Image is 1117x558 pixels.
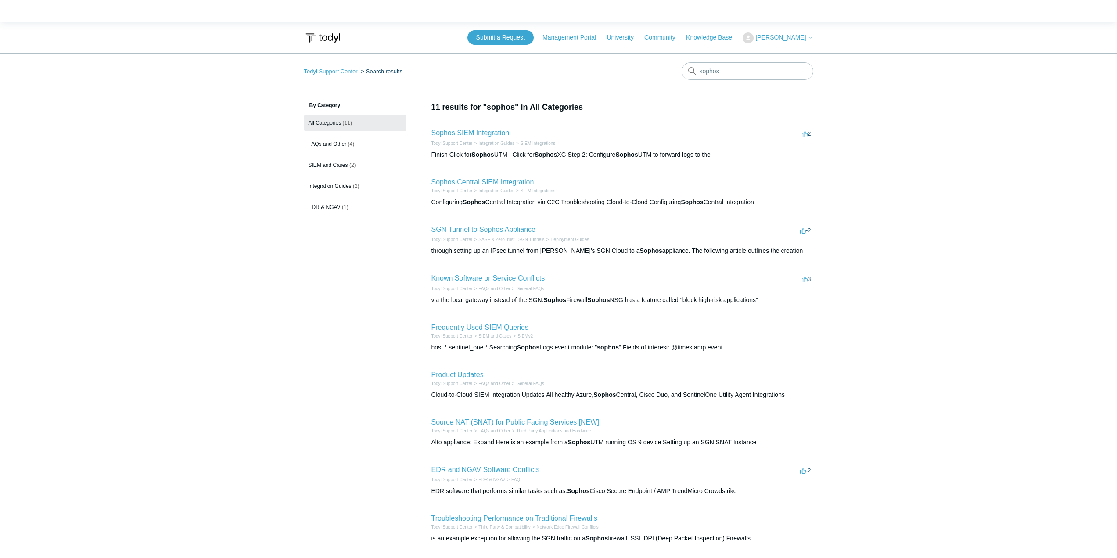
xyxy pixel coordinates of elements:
a: General FAQs [516,286,544,291]
a: Submit a Request [467,30,534,45]
li: Network Edge Firewall Conflicts [531,524,599,530]
a: Known Software or Service Conflicts [431,274,545,282]
a: Third Party Applications and Hardware [516,428,591,433]
div: EDR software that performs similar tasks such as: Cisco Secure Endpoint / AMP TrendMicro Crowdstrike [431,486,813,496]
a: Todyl Support Center [431,334,473,338]
a: Todyl Support Center [431,286,473,291]
div: Finish Click for UTM | Click for XG Step 2: Configure UTM to forward logs to the [431,150,813,159]
li: Third Party Applications and Hardware [510,428,591,434]
li: FAQ [505,476,520,483]
span: (1) [342,204,348,210]
span: 2 [802,130,811,137]
li: Third Party & Compatibility [472,524,530,530]
span: EDR & NGAV [309,204,341,210]
a: Todyl Support Center [431,141,473,146]
span: (4) [348,141,355,147]
em: sophos [597,344,619,351]
em: Sophos [517,344,539,351]
a: Todyl Support Center [431,188,473,193]
a: EDR and NGAV Software Conflicts [431,466,540,473]
a: Community [644,33,684,42]
a: General FAQs [516,381,544,386]
li: SIEM Integrations [514,187,555,194]
a: FAQs and Other [478,286,510,291]
em: Sophos [535,151,557,158]
h1: 11 results for "sophos" in All Categories [431,101,813,113]
li: FAQs and Other [472,285,510,292]
span: (2) [353,183,359,189]
input: Search [682,62,813,80]
a: SASE & ZeroTrust - SGN Tunnels [478,237,544,242]
h3: By Category [304,101,406,109]
a: University [607,33,642,42]
a: SGN Tunnel to Sophos Appliance [431,226,536,233]
em: Sophos [681,198,703,205]
li: Integration Guides [472,140,514,147]
a: Integration Guides [478,141,514,146]
span: -2 [800,227,811,234]
em: Sophos [585,535,608,542]
a: Third Party & Compatibility [478,525,530,529]
a: Integration Guides [478,188,514,193]
em: Sophos [640,247,662,254]
li: Integration Guides [472,187,514,194]
a: Sophos SIEM Integration [431,129,510,137]
a: Sophos Central SIEM Integration [431,178,534,186]
span: SIEM and Cases [309,162,348,168]
li: SIEM Integrations [514,140,555,147]
li: Todyl Support Center [431,333,473,339]
div: Configuring Central Integration via C2C Troubleshooting Cloud-to-Cloud Configuring Central Integr... [431,198,813,207]
em: Sophos [587,296,610,303]
a: FAQs and Other [478,428,510,433]
a: All Categories (11) [304,115,406,131]
div: Alto appliance: Expand Here is an example from a UTM running OS 9 device Setting up an SGN SNAT I... [431,438,813,447]
a: Network Edge Firewall Conflicts [537,525,599,529]
a: FAQ [511,477,520,482]
li: Todyl Support Center [304,68,359,75]
div: host.* sentinel_one.* Searching Logs event.module: " " Fields of interest: @timestamp event [431,343,813,352]
span: -2 [800,467,811,474]
a: Product Updates [431,371,484,378]
span: 3 [802,276,811,282]
li: Todyl Support Center [431,524,473,530]
li: Search results [359,68,402,75]
em: Sophos [471,151,494,158]
li: Todyl Support Center [431,187,473,194]
a: EDR & NGAV [478,477,505,482]
div: through setting up an IPsec tunnel from [PERSON_NAME]'s SGN Cloud to a appliance. The following a... [431,246,813,256]
li: Todyl Support Center [431,236,473,243]
img: Todyl Support Center Help Center home page [304,30,341,46]
li: SIEM and Cases [472,333,511,339]
li: EDR & NGAV [472,476,505,483]
a: SIEM and Cases [478,334,511,338]
li: Todyl Support Center [431,428,473,434]
li: Deployment Guides [545,236,589,243]
a: Management Portal [542,33,605,42]
a: Source NAT (SNAT) for Public Facing Services [NEW] [431,418,599,426]
a: SIEM Integrations [521,141,555,146]
li: FAQs and Other [472,380,510,387]
span: [PERSON_NAME] [755,34,806,41]
li: General FAQs [510,285,544,292]
li: Todyl Support Center [431,140,473,147]
a: SIEM and Cases (2) [304,157,406,173]
a: Todyl Support Center [431,525,473,529]
em: Sophos [544,296,566,303]
a: Todyl Support Center [304,68,358,75]
a: FAQs and Other (4) [304,136,406,152]
li: FAQs and Other [472,428,510,434]
button: [PERSON_NAME] [743,32,813,43]
a: FAQs and Other [478,381,510,386]
span: FAQs and Other [309,141,347,147]
div: is an example exception for allowing the SGN traffic on a firewall. SSL DPI (Deep Packet Inspecti... [431,534,813,543]
a: SIEM Integrations [521,188,555,193]
em: Sophos [568,439,590,446]
a: Todyl Support Center [431,237,473,242]
span: Integration Guides [309,183,352,189]
li: General FAQs [510,380,544,387]
a: Deployment Guides [550,237,589,242]
a: Integration Guides (2) [304,178,406,194]
em: Sophos [593,391,616,398]
em: Sophos [567,487,589,494]
div: Cloud-to-Cloud SIEM Integration Updates All healthy Azure, Central, Cisco Duo, and SentinelOne Ut... [431,390,813,400]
